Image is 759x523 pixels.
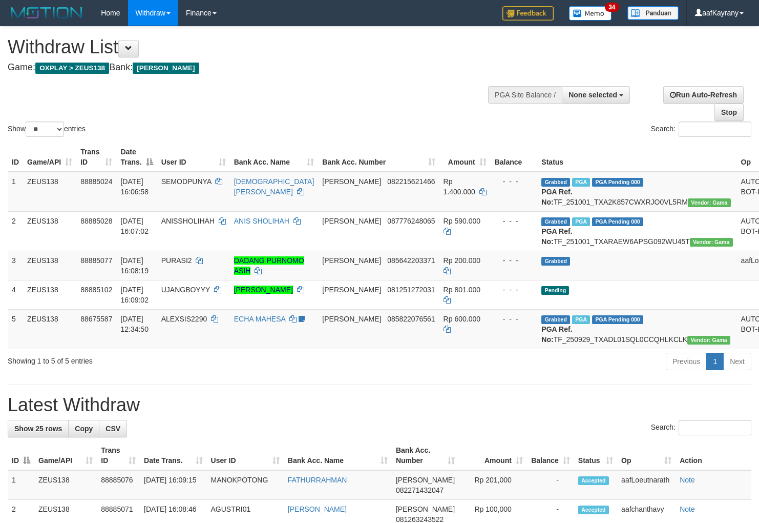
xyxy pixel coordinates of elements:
[284,441,392,470] th: Bank Acc. Name: activate to sort column ascending
[562,86,630,104] button: None selected
[663,86,744,104] a: Run Auto-Refresh
[14,425,62,433] span: Show 25 rows
[578,506,609,514] span: Accepted
[120,217,149,235] span: [DATE] 16:07:02
[8,251,23,280] td: 3
[537,172,736,212] td: TF_251001_TXA2K857CWXRJO0VL5RM
[322,256,381,265] span: [PERSON_NAME]
[592,315,643,324] span: PGA Pending
[459,441,527,470] th: Amount: activate to sort column ascending
[8,172,23,212] td: 1
[120,177,149,196] span: [DATE] 16:06:58
[459,470,527,500] td: Rp 201,000
[161,315,207,323] span: ALEXSIS2290
[537,211,736,251] td: TF_251001_TXARAEW6APSG092WU45T
[322,177,381,186] span: [PERSON_NAME]
[387,256,435,265] span: Copy 085642203371 to clipboard
[80,256,112,265] span: 88885077
[68,420,99,437] a: Copy
[207,470,284,500] td: MANOKPOTONG
[690,238,733,247] span: Vendor URL: https://trx31.1velocity.biz
[322,315,381,323] span: [PERSON_NAME]
[396,486,444,494] span: Copy 082271432047 to clipboard
[592,178,643,187] span: PGA Pending
[99,420,127,437] a: CSV
[120,286,149,304] span: [DATE] 16:09:02
[714,104,744,121] a: Stop
[8,280,23,309] td: 4
[541,286,569,295] span: Pending
[537,143,736,172] th: Status
[8,211,23,251] td: 2
[495,314,534,324] div: - - -
[106,425,120,433] span: CSV
[318,143,439,172] th: Bank Acc. Number: activate to sort column ascending
[444,256,480,265] span: Rp 200.000
[396,505,455,513] span: [PERSON_NAME]
[666,353,707,370] a: Previous
[495,216,534,226] div: - - -
[627,6,679,20] img: panduan.png
[8,352,309,366] div: Showing 1 to 5 of 5 entries
[679,122,751,137] input: Search:
[502,6,554,21] img: Feedback.jpg
[541,227,572,246] b: PGA Ref. No:
[80,177,112,186] span: 88885024
[8,441,34,470] th: ID: activate to sort column descending
[572,315,590,324] span: Marked by aafpengsreynich
[23,143,76,172] th: Game/API: activate to sort column ascending
[234,286,293,294] a: [PERSON_NAME]
[8,122,86,137] label: Show entries
[157,143,230,172] th: User ID: activate to sort column ascending
[387,286,435,294] span: Copy 081251272031 to clipboard
[8,5,86,21] img: MOTION_logo.png
[495,255,534,266] div: - - -
[541,325,572,344] b: PGA Ref. No:
[34,470,97,500] td: ZEUS138
[8,395,751,415] h1: Latest Withdraw
[234,256,304,275] a: DADANG PURNOMO ASIH
[527,470,574,500] td: -
[8,143,23,172] th: ID
[8,420,69,437] a: Show 25 rows
[234,177,314,196] a: [DEMOGRAPHIC_DATA][PERSON_NAME]
[234,217,289,225] a: ANIS SHOLIHAH
[541,217,570,226] span: Grabbed
[8,63,496,73] h4: Game: Bank:
[23,172,76,212] td: ZEUS138
[288,476,347,484] a: FATHURRAHMAN
[161,217,215,225] span: ANISSHOLIHAH
[26,122,64,137] select: Showentries
[230,143,319,172] th: Bank Acc. Name: activate to sort column ascending
[161,256,192,265] span: PURASI2
[527,441,574,470] th: Balance: activate to sort column ascending
[617,470,676,500] td: aafLoeutnarath
[234,315,285,323] a: ECHA MAHESA
[679,420,751,435] input: Search:
[444,217,480,225] span: Rp 590.000
[396,476,455,484] span: [PERSON_NAME]
[23,280,76,309] td: ZEUS138
[541,188,572,206] b: PGA Ref. No:
[569,6,612,21] img: Button%20Memo.svg
[617,441,676,470] th: Op: activate to sort column ascending
[23,251,76,280] td: ZEUS138
[651,122,751,137] label: Search:
[537,309,736,349] td: TF_250929_TXADL01SQL0CCQHLKCLK
[495,285,534,295] div: - - -
[80,217,112,225] span: 88885028
[680,505,695,513] a: Note
[572,217,590,226] span: Marked by aafsolysreylen
[23,309,76,349] td: ZEUS138
[8,37,496,57] h1: Withdraw List
[541,315,570,324] span: Grabbed
[392,441,459,470] th: Bank Acc. Number: activate to sort column ascending
[439,143,491,172] th: Amount: activate to sort column ascending
[651,420,751,435] label: Search:
[322,217,381,225] span: [PERSON_NAME]
[161,286,210,294] span: UJANGBOYYY
[572,178,590,187] span: Marked by aafsolysreylen
[676,441,751,470] th: Action
[605,3,619,12] span: 34
[140,470,206,500] td: [DATE] 16:09:15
